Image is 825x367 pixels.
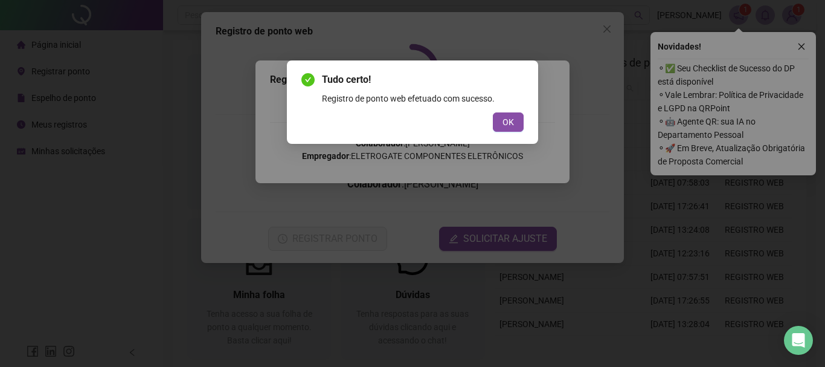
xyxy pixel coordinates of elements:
span: Tudo certo! [322,73,524,87]
div: Open Intercom Messenger [784,326,813,355]
button: OK [493,112,524,132]
span: check-circle [301,73,315,86]
div: Registro de ponto web efetuado com sucesso. [322,92,524,105]
span: OK [502,115,514,129]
